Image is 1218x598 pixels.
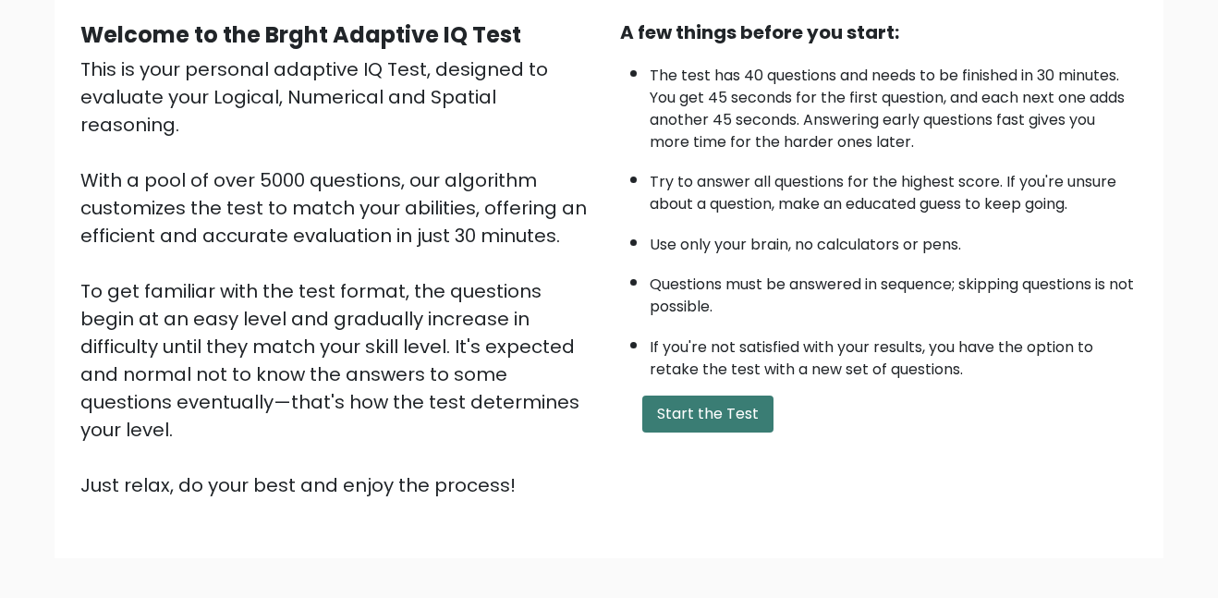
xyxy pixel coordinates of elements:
li: Use only your brain, no calculators or pens. [650,225,1138,256]
li: Questions must be answered in sequence; skipping questions is not possible. [650,264,1138,318]
button: Start the Test [642,396,773,433]
li: Try to answer all questions for the highest score. If you're unsure about a question, make an edu... [650,162,1138,215]
div: This is your personal adaptive IQ Test, designed to evaluate your Logical, Numerical and Spatial ... [80,55,598,499]
div: A few things before you start: [620,18,1138,46]
li: The test has 40 questions and needs to be finished in 30 minutes. You get 45 seconds for the firs... [650,55,1138,153]
b: Welcome to the Brght Adaptive IQ Test [80,19,521,50]
li: If you're not satisfied with your results, you have the option to retake the test with a new set ... [650,327,1138,381]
